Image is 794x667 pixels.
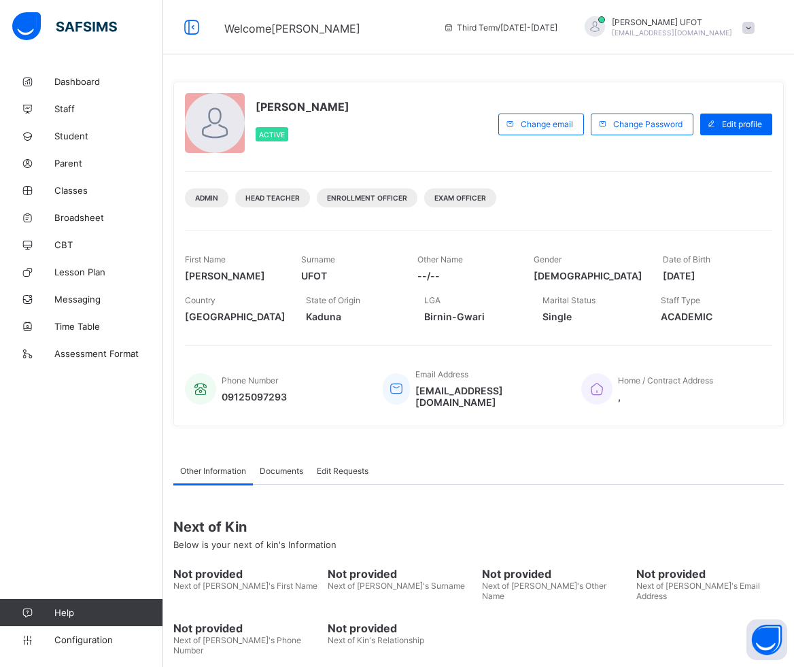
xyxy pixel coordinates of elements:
[417,270,513,281] span: --/--
[612,17,732,27] span: [PERSON_NAME] UFOT
[173,567,321,581] span: Not provided
[185,270,281,281] span: [PERSON_NAME]
[54,294,163,305] span: Messaging
[618,375,713,386] span: Home / Contract Address
[636,581,760,601] span: Next of [PERSON_NAME]'s Email Address
[54,185,163,196] span: Classes
[195,194,218,202] span: Admin
[301,254,335,264] span: Surname
[173,621,321,635] span: Not provided
[224,22,360,35] span: Welcome [PERSON_NAME]
[415,385,561,408] span: [EMAIL_ADDRESS][DOMAIN_NAME]
[54,607,162,618] span: Help
[54,634,162,645] span: Configuration
[424,311,522,322] span: Birnin-Gwari
[54,76,163,87] span: Dashboard
[327,194,407,202] span: Enrollment Officer
[222,375,278,386] span: Phone Number
[306,295,360,305] span: State of Origin
[54,158,163,169] span: Parent
[185,311,286,322] span: [GEOGRAPHIC_DATA]
[180,466,246,476] span: Other Information
[260,466,303,476] span: Documents
[173,581,317,591] span: Next of [PERSON_NAME]'s First Name
[613,119,683,129] span: Change Password
[328,581,465,591] span: Next of [PERSON_NAME]'s Surname
[636,567,784,581] span: Not provided
[54,131,163,141] span: Student
[661,295,700,305] span: Staff Type
[173,635,301,655] span: Next of [PERSON_NAME]'s Phone Number
[54,212,163,223] span: Broadsheet
[328,567,475,581] span: Not provided
[434,194,486,202] span: Exam Officer
[245,194,300,202] span: Head Teacher
[534,254,562,264] span: Gender
[663,254,710,264] span: Date of Birth
[185,254,226,264] span: First Name
[317,466,368,476] span: Edit Requests
[222,391,287,403] span: 09125097293
[571,16,761,39] div: GABRIELUFOT
[482,581,606,601] span: Next of [PERSON_NAME]'s Other Name
[306,311,404,322] span: Kaduna
[542,295,595,305] span: Marital Status
[534,270,642,281] span: [DEMOGRAPHIC_DATA]
[54,267,163,277] span: Lesson Plan
[328,635,424,645] span: Next of Kin's Relationship
[618,391,713,403] span: ,
[443,22,557,33] span: session/term information
[415,369,468,379] span: Email Address
[259,131,285,139] span: Active
[256,100,349,114] span: [PERSON_NAME]
[417,254,463,264] span: Other Name
[54,239,163,250] span: CBT
[424,295,441,305] span: LGA
[521,119,573,129] span: Change email
[542,311,640,322] span: Single
[173,539,336,550] span: Below is your next of kin's Information
[54,348,163,359] span: Assessment Format
[328,621,475,635] span: Not provided
[54,103,163,114] span: Staff
[301,270,397,281] span: UFOT
[722,119,762,129] span: Edit profile
[54,321,163,332] span: Time Table
[173,519,784,535] span: Next of Kin
[482,567,629,581] span: Not provided
[746,619,787,660] button: Open asap
[185,295,215,305] span: Country
[12,12,117,41] img: safsims
[661,311,759,322] span: ACADEMIC
[663,270,759,281] span: [DATE]
[612,29,732,37] span: [EMAIL_ADDRESS][DOMAIN_NAME]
